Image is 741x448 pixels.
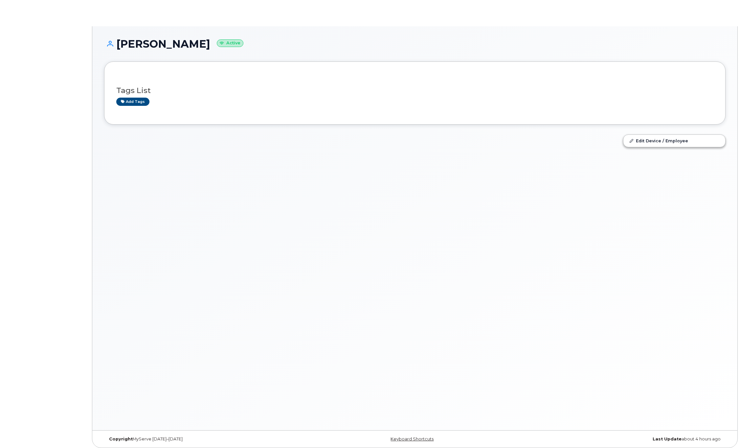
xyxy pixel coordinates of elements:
[653,436,682,441] strong: Last Update
[116,98,149,106] a: Add tags
[391,436,434,441] a: Keyboard Shortcuts
[116,86,713,95] h3: Tags List
[109,436,133,441] strong: Copyright
[518,436,726,442] div: about 4 hours ago
[623,135,725,147] a: Edit Device / Employee
[104,38,726,50] h1: [PERSON_NAME]
[217,39,243,47] small: Active
[104,436,311,442] div: MyServe [DATE]–[DATE]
